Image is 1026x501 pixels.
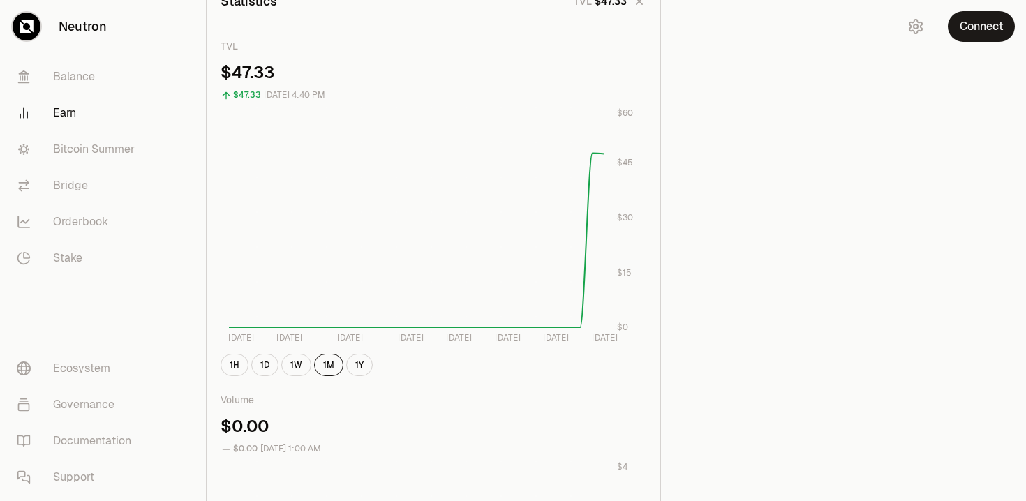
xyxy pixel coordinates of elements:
[221,61,646,84] div: $47.33
[6,350,151,387] a: Ecosystem
[276,332,302,343] tspan: [DATE]
[346,354,373,376] button: 1Y
[6,131,151,167] a: Bitcoin Summer
[221,39,646,53] p: TVL
[398,332,424,343] tspan: [DATE]
[495,332,521,343] tspan: [DATE]
[6,387,151,423] a: Governance
[6,59,151,95] a: Balance
[6,167,151,204] a: Bridge
[948,11,1015,42] button: Connect
[617,212,633,223] tspan: $30
[228,332,254,343] tspan: [DATE]
[6,204,151,240] a: Orderbook
[233,441,258,457] div: $0.00
[6,240,151,276] a: Stake
[233,87,261,103] div: $47.33
[221,415,646,438] div: $0.00
[251,354,278,376] button: 1D
[264,87,325,103] div: [DATE] 4:40 PM
[617,461,627,472] tspan: $4
[6,95,151,131] a: Earn
[221,354,248,376] button: 1H
[617,157,633,168] tspan: $45
[617,322,628,333] tspan: $0
[221,393,646,407] p: Volume
[6,459,151,495] a: Support
[617,267,632,278] tspan: $15
[337,332,363,343] tspan: [DATE]
[617,107,633,119] tspan: $60
[260,441,321,457] div: [DATE] 1:00 AM
[281,354,311,376] button: 1W
[446,332,472,343] tspan: [DATE]
[314,354,343,376] button: 1M
[6,423,151,459] a: Documentation
[592,332,618,343] tspan: [DATE]
[543,332,569,343] tspan: [DATE]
